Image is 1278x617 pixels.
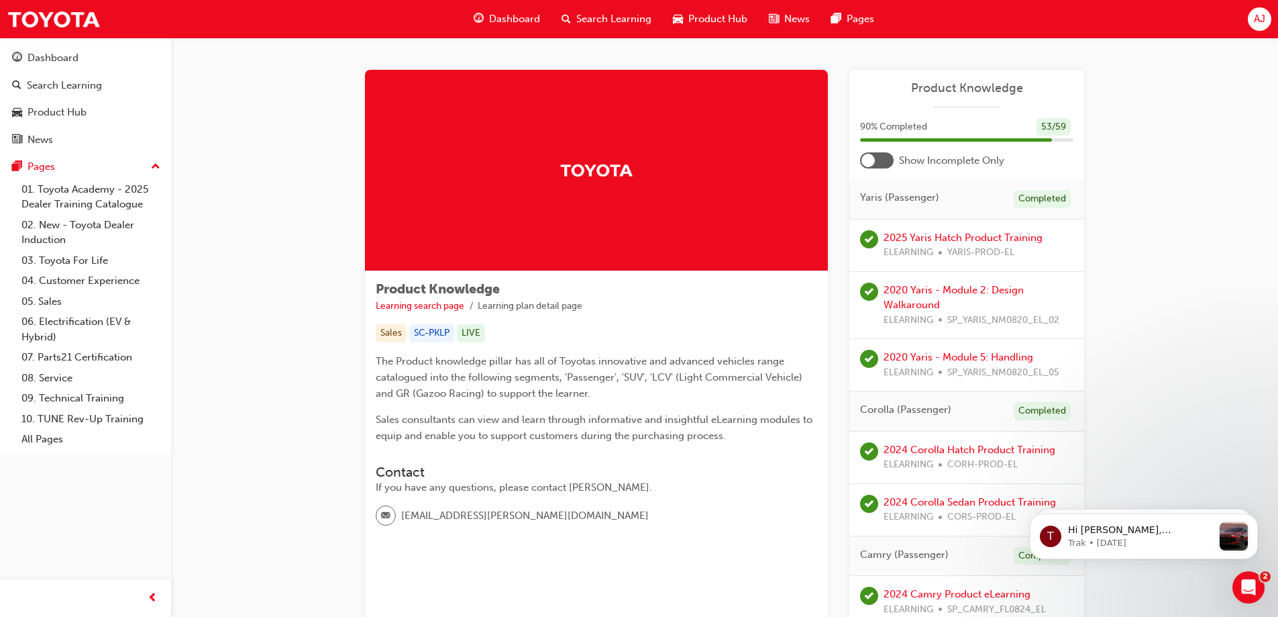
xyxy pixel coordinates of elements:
[16,179,166,215] a: 01. Toyota Academy - 2025 Dealer Training Catalogue
[860,350,878,368] span: learningRecordVerb_COMPLETE-icon
[401,508,649,524] span: [EMAIL_ADDRESS][PERSON_NAME][DOMAIN_NAME]
[16,312,166,347] a: 06. Electrification (EV & Hybrid)
[28,159,55,175] div: Pages
[478,299,582,314] li: Learning plan detail page
[673,11,683,28] span: car-icon
[28,105,87,120] div: Product Hub
[884,444,1055,456] a: 2024 Corolla Hatch Product Training
[1014,190,1071,208] div: Completed
[1254,11,1265,27] span: AJ
[899,153,1004,169] span: Show Incomplete Only
[376,414,815,442] span: Sales consultants can view and learn through informative and insightful eLearning modules to equi...
[457,324,485,342] div: LIVE
[16,250,166,271] a: 03. Toyota For Life
[463,5,551,33] a: guage-iconDashboard
[16,271,166,291] a: 04. Customer Experience
[947,457,1018,473] span: CORH-PROD-EL
[28,50,78,66] div: Dashboard
[16,291,166,312] a: 05. Sales
[5,154,166,179] button: Pages
[5,128,166,152] a: News
[16,347,166,368] a: 07. Parts21 Certification
[947,313,1059,328] span: SP_YARIS_NM0820_EL_02
[376,324,407,342] div: Sales
[381,508,390,525] span: email-icon
[576,11,651,27] span: Search Learning
[884,351,1033,363] a: 2020 Yaris - Module 5: Handling
[947,365,1059,381] span: SP_YARIS_NM0820_EL_05
[376,480,817,495] div: If you have any questions, please contact [PERSON_NAME].
[12,107,22,119] span: car-icon
[860,402,951,418] span: Corolla (Passenger)
[784,11,810,27] span: News
[884,232,1043,244] a: 2025 Yaris Hatch Product Training
[860,587,878,605] span: learningRecordVerb_PASS-icon
[12,52,22,64] span: guage-icon
[148,590,158,607] span: prev-icon
[409,324,454,342] div: SC-PKLP
[28,132,53,148] div: News
[884,284,1024,312] a: 2020 Yaris - Module 2: Design Walkaround
[884,313,933,328] span: ELEARNING
[860,190,939,205] span: Yaris (Passenger)
[860,547,949,563] span: Camry (Passenger)
[860,495,878,513] span: learningRecordVerb_PASS-icon
[5,100,166,125] a: Product Hub
[947,245,1014,260] span: YARIS-PROD-EL
[16,429,166,450] a: All Pages
[820,5,885,33] a: pages-iconPages
[16,388,166,409] a: 09. Technical Training
[5,46,166,70] a: Dashboard
[1260,571,1271,582] span: 2
[5,43,166,154] button: DashboardSearch LearningProduct HubNews
[758,5,820,33] a: news-iconNews
[1248,7,1271,31] button: AJ
[16,368,166,389] a: 08. Service
[27,78,102,93] div: Search Learning
[860,283,878,301] span: learningRecordVerb_COMPLETE-icon
[489,11,540,27] span: Dashboard
[551,5,662,33] a: search-iconSearch Learning
[16,215,166,250] a: 02. New - Toyota Dealer Induction
[860,120,927,135] span: 90 % Completed
[560,158,633,182] img: Trak
[12,80,21,92] span: search-icon
[688,11,747,27] span: Product Hub
[947,510,1016,525] span: CORS-PROD-EL
[12,134,22,146] span: news-icon
[884,245,933,260] span: ELEARNING
[1036,118,1071,136] div: 53 / 59
[884,457,933,473] span: ELEARNING
[860,230,878,248] span: learningRecordVerb_PASS-icon
[12,161,22,173] span: pages-icon
[769,11,779,28] span: news-icon
[1010,487,1278,581] iframe: Intercom notifications message
[151,158,160,176] span: up-icon
[884,365,933,381] span: ELEARNING
[662,5,758,33] a: car-iconProduct Hub
[1014,402,1071,420] div: Completed
[376,355,805,399] span: The Product knowledge pillar has all of Toyotas innovative and advanced vehicles range catalogued...
[884,510,933,525] span: ELEARNING
[16,409,166,430] a: 10. TUNE Rev-Up Training
[1232,571,1265,604] iframe: Intercom live chat
[5,73,166,98] a: Search Learning
[831,11,841,28] span: pages-icon
[562,11,571,28] span: search-icon
[884,496,1056,508] a: 2024 Corolla Sedan Product Training
[376,300,464,312] a: Learning search page
[884,588,1030,600] a: 2024 Camry Product eLearning
[7,4,101,34] img: Trak
[847,11,874,27] span: Pages
[860,442,878,461] span: learningRecordVerb_PASS-icon
[860,81,1073,96] a: Product Knowledge
[474,11,484,28] span: guage-icon
[376,465,817,480] h3: Contact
